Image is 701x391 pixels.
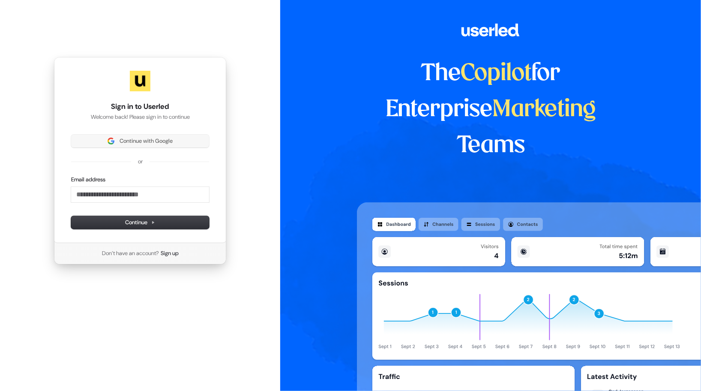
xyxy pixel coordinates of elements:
button: Continue [71,216,209,229]
h1: The for Enterprise Teams [357,56,625,164]
span: Don’t have an account? [102,250,159,257]
p: or [138,158,143,165]
span: Continue [125,219,155,226]
span: Copilot [461,63,532,85]
h1: Sign in to Userled [71,102,209,112]
span: Marketing [493,99,596,121]
a: Sign up [161,250,179,257]
p: Welcome back! Please sign in to continue [71,113,209,121]
span: Continue with Google [120,137,173,145]
img: Userled [130,71,150,91]
button: Sign in with GoogleContinue with Google [71,135,209,147]
img: Sign in with Google [108,138,114,144]
label: Email address [71,176,105,183]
